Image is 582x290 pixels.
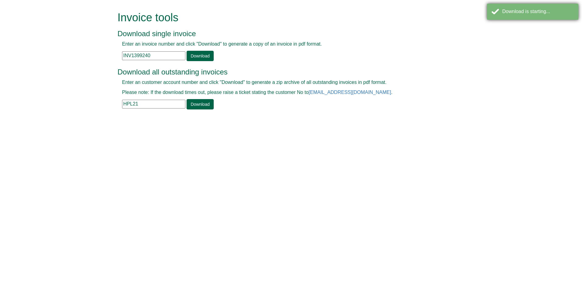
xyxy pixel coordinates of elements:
input: e.g. BLA02 [122,100,185,109]
input: e.g. INV1234 [122,51,185,60]
a: [EMAIL_ADDRESS][DOMAIN_NAME] [309,90,391,95]
p: Please note: If the download times out, please raise a ticket stating the customer No to . [122,89,446,96]
h3: Download single invoice [117,30,451,38]
p: Enter an customer account number and click "Download" to generate a zip archive of all outstandin... [122,79,446,86]
h1: Invoice tools [117,12,451,24]
a: Download [187,51,213,61]
p: Enter an invoice number and click "Download" to generate a copy of an invoice in pdf format. [122,41,446,48]
a: Download [187,99,213,109]
div: Download is starting... [502,8,574,15]
h3: Download all outstanding invoices [117,68,451,76]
